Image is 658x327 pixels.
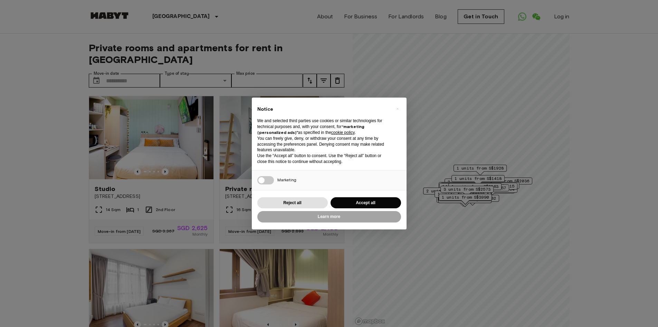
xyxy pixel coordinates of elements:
[257,136,390,153] p: You can freely give, deny, or withdraw your consent at any time by accessing the preferences pane...
[257,124,364,135] strong: “marketing (personalized ads)”
[277,177,296,182] span: Marketing
[257,153,390,165] p: Use the “Accept all” button to consent. Use the “Reject all” button or close this notice to conti...
[392,103,403,114] button: Close this notice
[331,130,355,135] a: cookie policy
[257,118,390,135] p: We and selected third parties use cookies or similar technologies for technical purposes and, wit...
[257,106,390,113] h2: Notice
[257,211,401,222] button: Learn more
[257,197,328,209] button: Reject all
[331,197,401,209] button: Accept all
[396,105,399,113] span: ×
